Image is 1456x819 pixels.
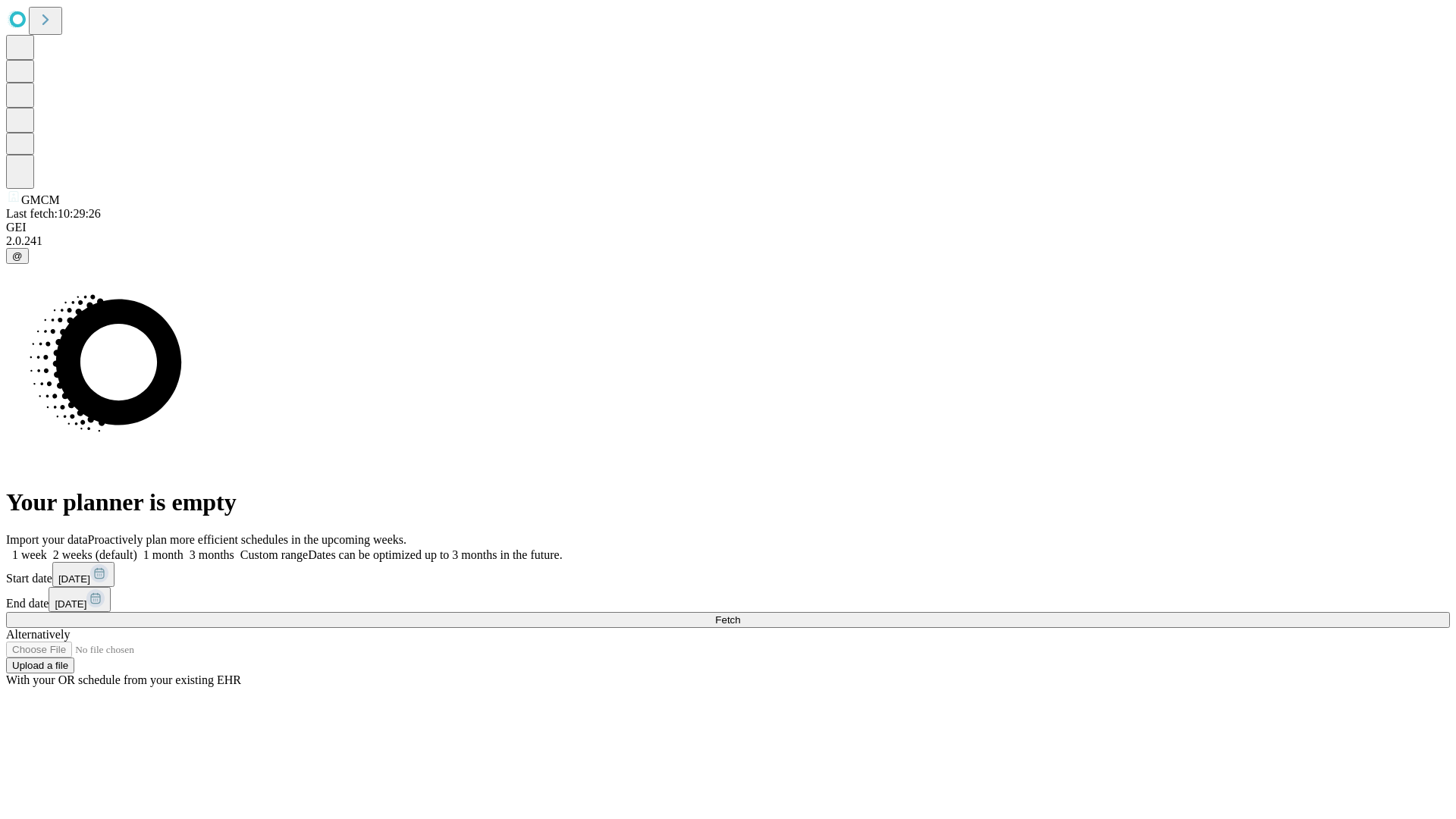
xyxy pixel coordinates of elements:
[308,548,562,561] span: Dates can be optimized up to 3 months in the future.
[55,598,86,610] span: [DATE]
[6,587,1450,612] div: End date
[6,234,1450,248] div: 2.0.241
[240,548,308,561] span: Custom range
[6,488,1450,516] h1: Your planner is empty
[190,548,234,561] span: 3 months
[6,673,241,686] span: With your OR schedule from your existing EHR
[88,533,406,546] span: Proactively plan more efficient schedules in the upcoming weeks.
[143,548,184,561] span: 1 month
[12,250,23,262] span: @
[12,548,47,561] span: 1 week
[6,657,74,673] button: Upload a file
[6,248,29,264] button: @
[6,562,1450,587] div: Start date
[49,587,111,612] button: [DATE]
[52,562,115,587] button: [DATE]
[715,614,740,626] span: Fetch
[6,628,70,641] span: Alternatively
[6,207,101,220] span: Last fetch: 10:29:26
[6,612,1450,628] button: Fetch
[6,533,88,546] span: Import your data
[21,193,60,206] span: GMCM
[53,548,137,561] span: 2 weeks (default)
[6,221,1450,234] div: GEI
[58,573,90,585] span: [DATE]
